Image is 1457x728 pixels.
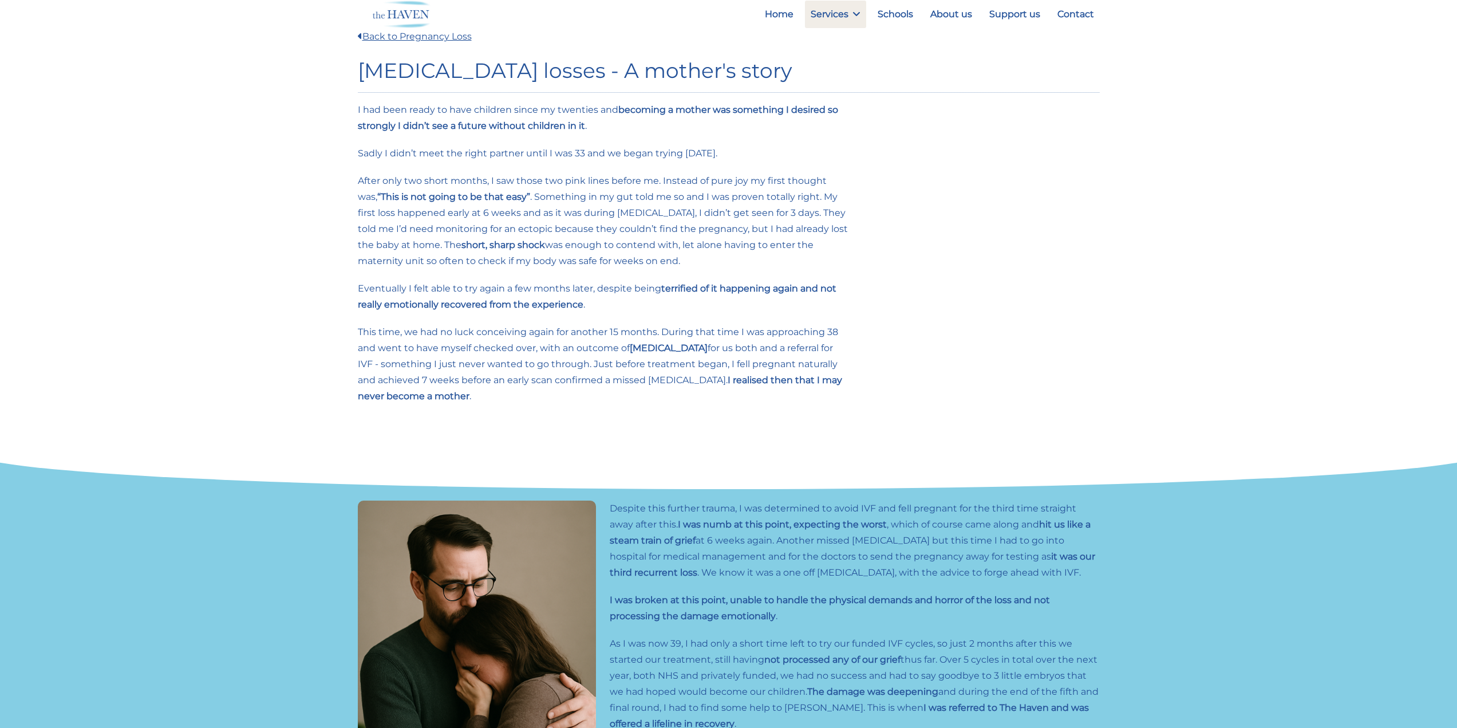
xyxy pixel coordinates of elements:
[358,375,842,402] strong: I realised then that I may never become a mother
[610,551,1095,578] strong: it was our third recurrent loss
[805,1,866,28] a: Services
[358,31,472,42] a: Back to Pregnancy Loss
[377,191,530,202] strong: “This is not going to be that easy”
[764,654,901,665] strong: not processed any of our grief
[984,1,1046,28] a: Support us
[759,1,799,28] a: Home
[358,324,848,404] p: This time, we had no luck conceiving again for another 15 months. During that time I was approach...
[358,281,848,313] p: Eventually I felt able to try again a few months later, despite being .
[358,102,848,134] p: I had been ready to have children since my twenties and .
[610,501,1100,581] p: Despite this further trauma, I was determined to avoid IVF and fell pregnant for the third time s...
[630,343,708,353] strong: [MEDICAL_DATA]
[610,519,1091,546] strong: hit us like a steam train of grief
[610,595,1050,621] strong: I was broken at this point, unable to handle the physical demands and horror of the loss and not ...
[872,1,919,28] a: Schools
[610,592,1100,624] p: .
[678,519,887,530] strong: I was numb at this point, expecting the worst
[358,173,848,269] p: After only two short months, I saw those two pink lines before me. Instead of pure joy my first t...
[925,1,978,28] a: About us
[807,686,938,697] strong: The damage was deepening
[1052,1,1100,28] a: Contact
[461,239,545,250] strong: short, sharp shock
[358,58,1100,83] h1: [MEDICAL_DATA] losses - A mother's story
[358,145,848,162] p: Sadly I didn’t meet the right partner until I was 33 and we began trying [DATE].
